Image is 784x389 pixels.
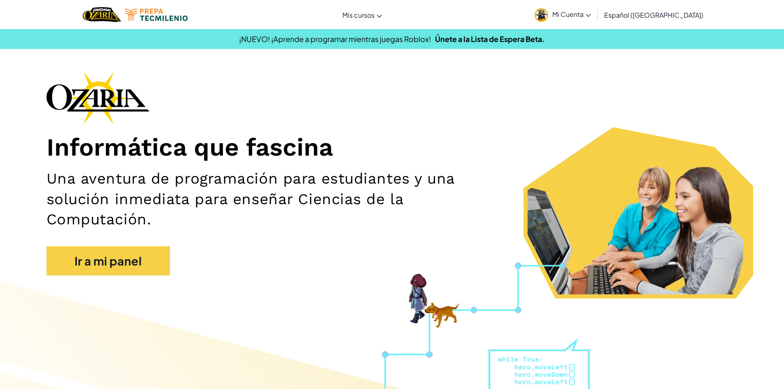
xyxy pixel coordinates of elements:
[435,34,545,44] a: Únete a la Lista de Espera Beta.
[338,4,386,26] a: Mis cursos
[342,11,375,19] span: Mis cursos
[47,72,149,124] img: Ozaria branding logo
[83,6,121,23] img: Home
[552,10,591,19] span: Mi Cuenta
[47,133,738,163] h1: Informática que fascina
[125,9,188,21] img: Tecmilenio logo
[239,34,431,44] span: ¡NUEVO! ¡Aprende a programar mientras juegas Roblox!
[47,246,170,276] a: Ir a mi panel
[530,2,595,28] a: Mi Cuenta
[600,4,707,26] a: Español ([GEOGRAPHIC_DATA])
[83,6,121,23] a: Ozaria by CodeCombat logo
[47,168,510,229] h2: Una aventura de programación para estudiantes y una solución inmediata para enseñar Ciencias de l...
[535,8,548,22] img: avatar
[604,11,703,19] span: Español ([GEOGRAPHIC_DATA])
